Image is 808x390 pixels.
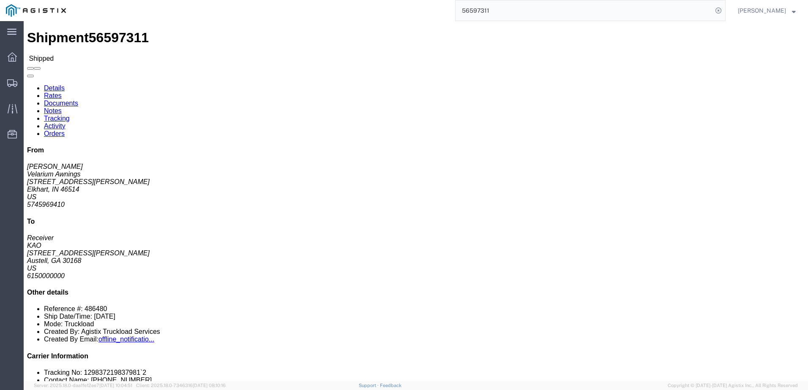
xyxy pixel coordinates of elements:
[668,382,798,389] span: Copyright © [DATE]-[DATE] Agistix Inc., All Rights Reserved
[99,383,132,388] span: [DATE] 10:04:51
[456,0,712,21] input: Search for shipment number, reference number
[738,6,786,15] span: Nathan Seeley
[737,5,796,16] button: [PERSON_NAME]
[24,21,808,381] iframe: FS Legacy Container
[380,383,401,388] a: Feedback
[34,383,132,388] span: Server: 2025.18.0-daa1fe12ee7
[193,383,226,388] span: [DATE] 08:10:16
[6,4,66,17] img: logo
[359,383,380,388] a: Support
[136,383,226,388] span: Client: 2025.18.0-7346316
